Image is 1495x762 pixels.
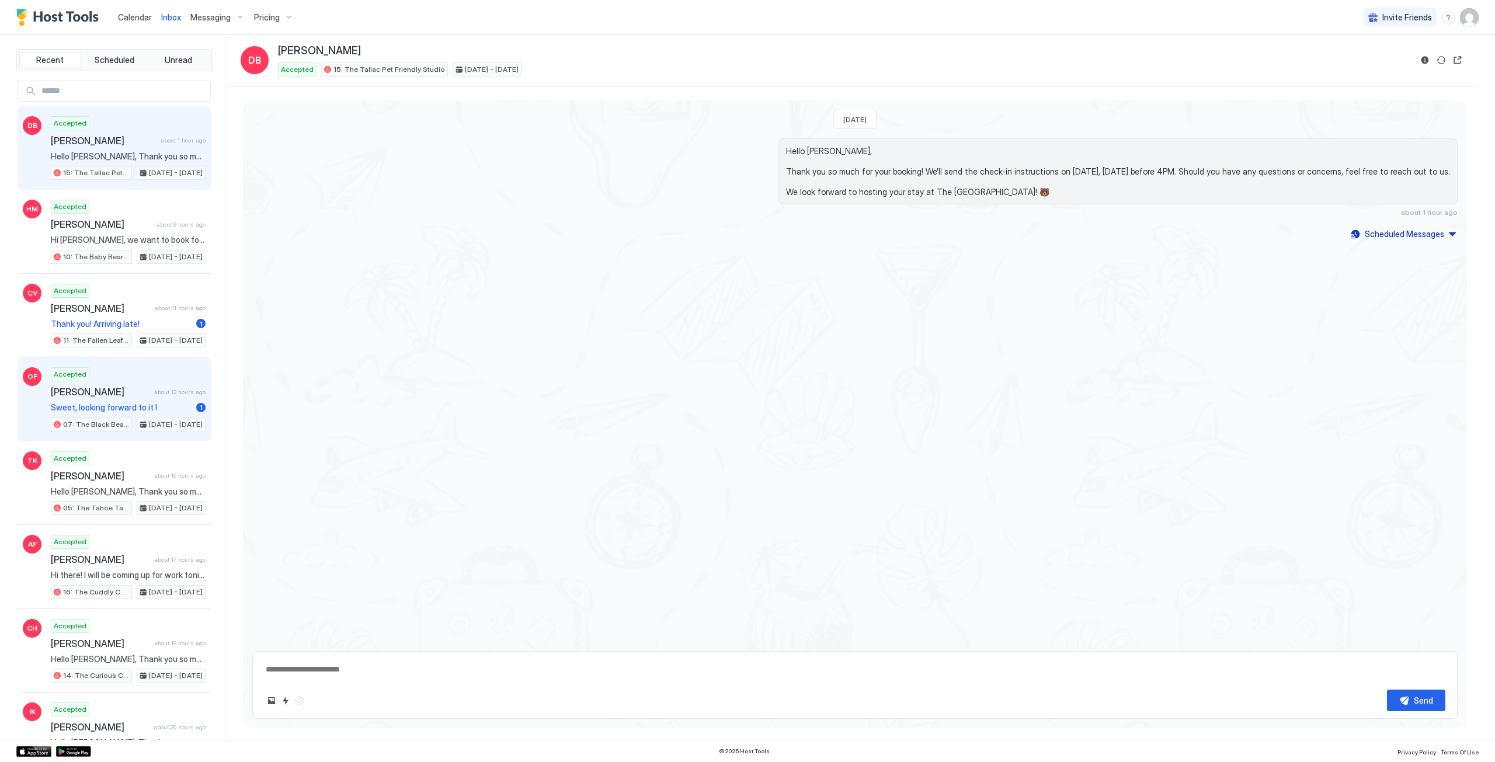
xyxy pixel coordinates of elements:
[165,55,192,65] span: Unread
[149,503,203,513] span: [DATE] - [DATE]
[29,707,36,717] span: IK
[51,638,149,649] span: [PERSON_NAME]
[54,453,86,464] span: Accepted
[51,319,192,329] span: Thank you! Arriving late!
[51,402,192,413] span: Sweet, looking forward to it !
[281,64,314,75] span: Accepted
[200,319,203,328] span: 1
[16,746,51,757] a: App Store
[51,235,206,245] span: Hi [PERSON_NAME], we want to book for [DATE], however it says that the check in time is between 4...
[16,49,212,71] div: tab-group
[54,704,86,715] span: Accepted
[51,721,149,733] span: [PERSON_NAME]
[63,670,129,681] span: 14: The Curious Cub Pet Friendly Studio
[333,64,445,75] span: 15: The Tallac Pet Friendly Studio
[19,52,81,68] button: Recent
[26,204,38,214] span: HM
[161,137,206,144] span: about 1 hour ago
[149,419,203,430] span: [DATE] - [DATE]
[1441,749,1479,756] span: Terms Of Use
[843,115,867,124] span: [DATE]
[56,746,91,757] a: Google Play Store
[1387,690,1445,711] button: Send
[265,694,279,708] button: Upload image
[200,403,203,412] span: 1
[1365,228,1444,240] div: Scheduled Messages
[248,53,262,67] span: DB
[149,670,203,681] span: [DATE] - [DATE]
[154,388,206,396] span: about 12 hours ago
[36,55,64,65] span: Recent
[95,55,134,65] span: Scheduled
[1414,694,1433,707] div: Send
[27,288,37,298] span: CV
[54,286,86,296] span: Accepted
[149,335,203,346] span: [DATE] - [DATE]
[51,486,206,497] span: Hello [PERSON_NAME], Thank you so much for your booking! We'll send the check-in instructions on ...
[63,252,129,262] span: 10: The Baby Bear Pet Friendly Studio
[155,304,206,312] span: about 11 hours ago
[27,623,37,634] span: CH
[1434,53,1448,67] button: Sync reservation
[16,9,104,26] a: Host Tools Logo
[786,146,1450,197] span: Hello [PERSON_NAME], Thank you so much for your booking! We'll send the check-in instructions on ...
[279,694,293,708] button: Quick reply
[1349,226,1458,242] button: Scheduled Messages
[1441,11,1455,25] div: menu
[1382,12,1432,23] span: Invite Friends
[154,723,206,731] span: about 20 hours ago
[157,221,206,228] span: about 9 hours ago
[1397,745,1436,757] a: Privacy Policy
[37,81,210,101] input: Input Field
[1451,53,1465,67] button: Open reservation
[27,455,37,466] span: TK
[161,11,181,23] a: Inbox
[254,12,280,23] span: Pricing
[149,587,203,597] span: [DATE] - [DATE]
[719,747,770,755] span: © 2025 Host Tools
[54,537,86,547] span: Accepted
[54,369,86,380] span: Accepted
[149,168,203,178] span: [DATE] - [DATE]
[1441,745,1479,757] a: Terms Of Use
[63,503,129,513] span: 05: The Tahoe Tamarack Pet Friendly Studio
[63,587,129,597] span: 16: The Cuddly Cub Studio
[51,737,206,748] span: Hello [PERSON_NAME], Thank you so much for your booking! We'll send the check-in instructions [DA...
[54,201,86,212] span: Accepted
[118,11,152,23] a: Calendar
[161,12,181,22] span: Inbox
[1460,8,1479,27] div: User profile
[1418,53,1432,67] button: Reservation information
[27,371,37,382] span: OF
[51,654,206,664] span: Hello [PERSON_NAME], Thank you so much for your booking! We'll send the check-in instructions [DA...
[27,120,37,131] span: DB
[63,168,129,178] span: 15: The Tallac Pet Friendly Studio
[465,64,519,75] span: [DATE] - [DATE]
[278,44,361,58] span: [PERSON_NAME]
[54,118,86,128] span: Accepted
[154,639,206,647] span: about 18 hours ago
[149,252,203,262] span: [DATE] - [DATE]
[51,135,156,147] span: [PERSON_NAME]
[51,302,150,314] span: [PERSON_NAME]
[51,386,149,398] span: [PERSON_NAME]
[63,419,129,430] span: 07: The Black Bear King Studio
[1401,208,1458,217] span: about 1 hour ago
[51,151,206,162] span: Hello [PERSON_NAME], Thank you so much for your booking! We'll send the check-in instructions on ...
[147,52,209,68] button: Unread
[190,12,231,23] span: Messaging
[1397,749,1436,756] span: Privacy Policy
[28,539,37,549] span: AF
[51,570,206,580] span: Hi there! I will be coming up for work tonight. You have spoke to my company’s executive assistan...
[84,52,145,68] button: Scheduled
[54,621,86,631] span: Accepted
[51,218,152,230] span: [PERSON_NAME]
[118,12,152,22] span: Calendar
[154,472,206,479] span: about 16 hours ago
[51,470,149,482] span: [PERSON_NAME]
[154,556,206,563] span: about 17 hours ago
[63,335,129,346] span: 11: The Fallen Leaf Pet Friendly Studio
[51,554,149,565] span: [PERSON_NAME]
